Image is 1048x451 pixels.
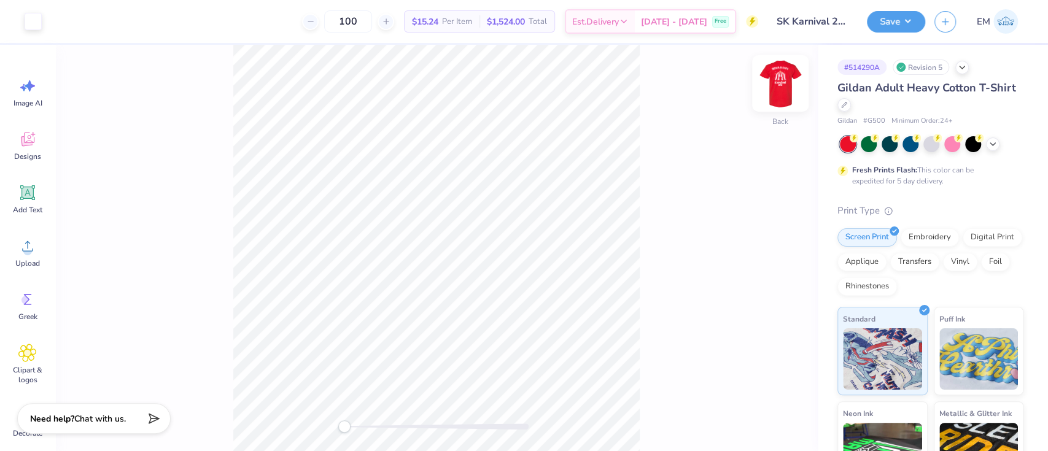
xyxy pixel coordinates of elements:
input: Untitled Design [767,9,858,34]
img: Back [756,59,805,108]
span: Designs [14,152,41,161]
div: Accessibility label [338,420,351,433]
span: Standard [843,312,875,325]
a: EM [971,9,1023,34]
span: Minimum Order: 24 + [891,116,953,126]
span: Image AI [14,98,42,108]
span: Greek [18,312,37,322]
span: Gildan [837,116,857,126]
span: Upload [15,258,40,268]
strong: Fresh Prints Flash: [852,165,917,175]
img: Standard [843,328,922,390]
button: Save [867,11,925,33]
span: Per Item [442,15,472,28]
div: Applique [837,253,887,271]
img: Emily Mcclelland [993,9,1018,34]
div: This color can be expedited for 5 day delivery. [852,164,1003,187]
span: Neon Ink [843,407,873,420]
div: Revision 5 [893,60,949,75]
span: Gildan Adult Heavy Cotton T-Shirt [837,80,1016,95]
div: Rhinestones [837,277,897,296]
div: Screen Print [837,228,897,247]
strong: Need help? [30,413,74,425]
div: Digital Print [963,228,1022,247]
span: Decorate [13,428,42,438]
div: Embroidery [901,228,959,247]
div: Foil [981,253,1010,271]
span: Chat with us. [74,413,126,425]
span: [DATE] - [DATE] [641,15,707,28]
input: – – [324,10,372,33]
img: Puff Ink [939,328,1019,390]
div: # 514290A [837,60,887,75]
span: Est. Delivery [572,15,619,28]
span: $1,524.00 [487,15,525,28]
div: Back [772,116,788,127]
div: Transfers [890,253,939,271]
div: Print Type [837,204,1023,218]
span: Add Text [13,205,42,215]
span: $15.24 [412,15,438,28]
span: Free [715,17,726,26]
span: EM [977,15,990,29]
span: Total [529,15,547,28]
span: Puff Ink [939,312,965,325]
span: Clipart & logos [7,365,48,385]
div: Vinyl [943,253,977,271]
span: Metallic & Glitter Ink [939,407,1012,420]
span: # G500 [863,116,885,126]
